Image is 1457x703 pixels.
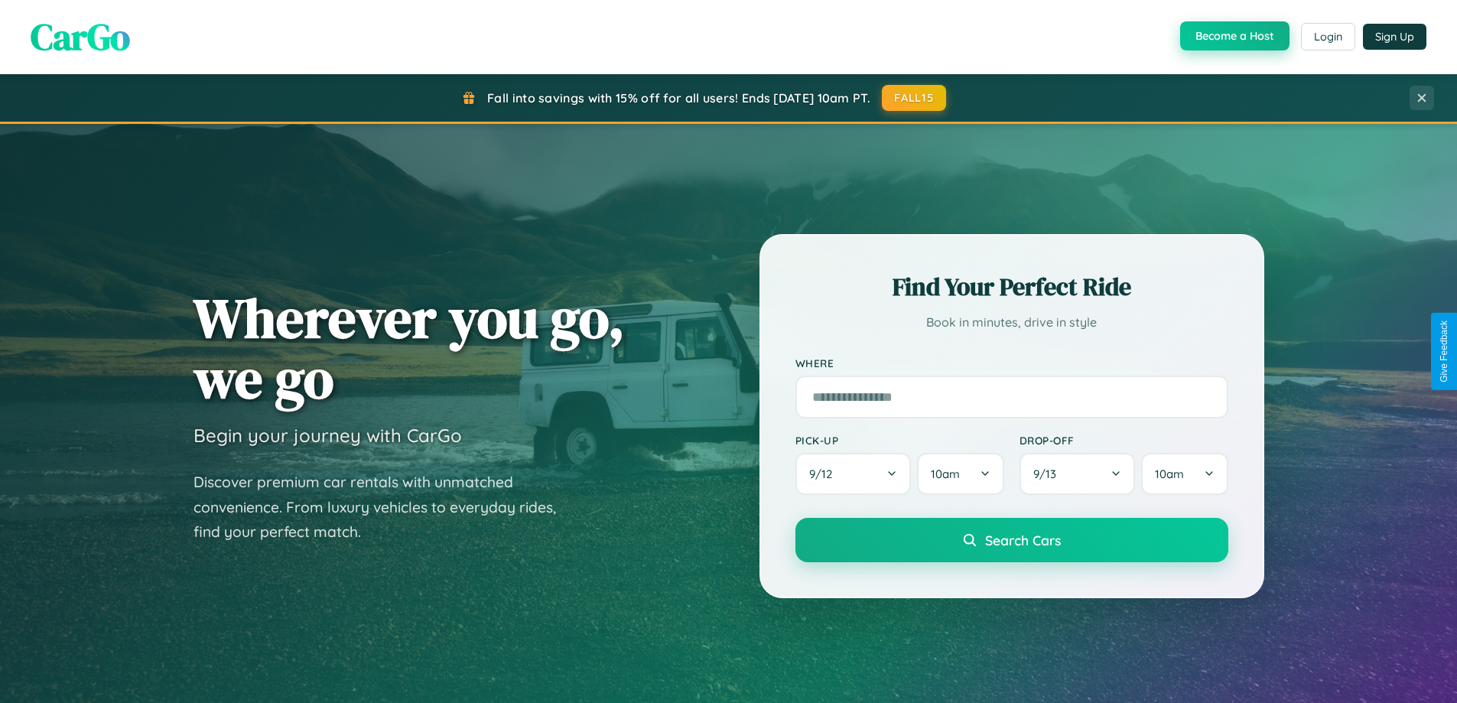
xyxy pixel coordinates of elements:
[1033,467,1064,481] span: 9 / 13
[795,434,1004,447] label: Pick-up
[1301,23,1355,50] button: Login
[931,467,960,481] span: 10am
[1020,434,1228,447] label: Drop-off
[917,453,1003,495] button: 10am
[1180,21,1290,50] button: Become a Host
[1439,321,1449,382] div: Give Feedback
[1363,24,1426,50] button: Sign Up
[795,270,1228,304] h2: Find Your Perfect Ride
[194,424,462,447] h3: Begin your journey with CarGo
[487,90,870,106] span: Fall into savings with 15% off for all users! Ends [DATE] 10am PT.
[194,288,625,408] h1: Wherever you go, we go
[795,518,1228,562] button: Search Cars
[31,11,130,62] span: CarGo
[1155,467,1184,481] span: 10am
[795,453,912,495] button: 9/12
[795,356,1228,369] label: Where
[985,532,1061,548] span: Search Cars
[795,311,1228,334] p: Book in minutes, drive in style
[1141,453,1228,495] button: 10am
[809,467,840,481] span: 9 / 12
[1020,453,1136,495] button: 9/13
[194,470,576,545] p: Discover premium car rentals with unmatched convenience. From luxury vehicles to everyday rides, ...
[882,85,946,111] button: FALL15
